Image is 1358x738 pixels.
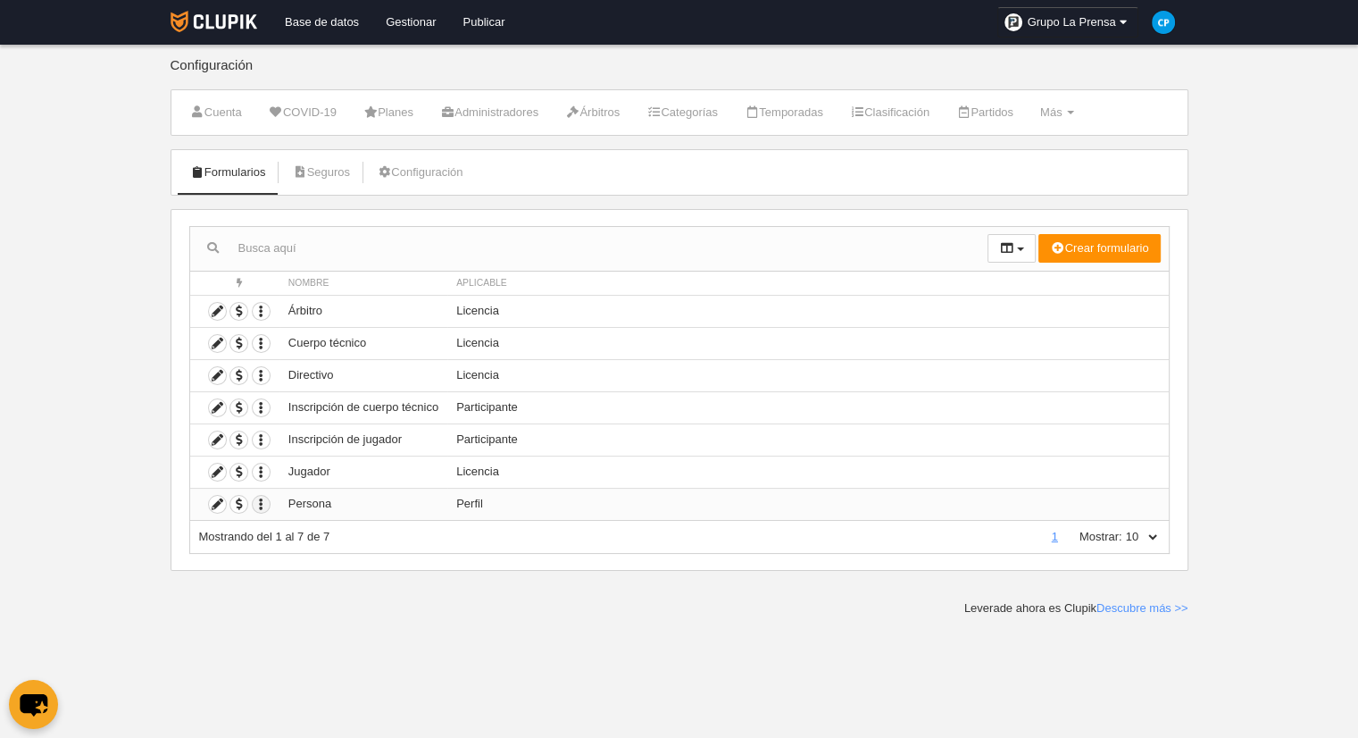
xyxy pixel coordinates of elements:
td: Perfil [447,488,1168,520]
a: Seguros [282,159,360,186]
a: Grupo La Prensa [997,7,1137,38]
span: Aplicable [456,278,507,288]
a: Administradores [430,99,548,126]
a: Partidos [946,99,1023,126]
td: Inscripción de cuerpo técnico [279,391,447,424]
span: Grupo La Prensa [1027,13,1115,31]
a: Temporadas [735,99,833,126]
a: Más [1030,99,1084,126]
td: Árbitro [279,295,447,327]
a: COVID-19 [259,99,346,126]
a: Planes [354,99,423,126]
button: Crear formulario [1038,234,1160,263]
input: Busca aquí [190,235,987,262]
td: Licencia [447,295,1168,327]
a: Clasificación [840,99,939,126]
img: OakgMWVUclks.30x30.jpg [1004,13,1022,31]
td: Licencia [447,327,1168,359]
td: Inscripción de jugador [279,424,447,456]
a: Descubre más >> [1096,601,1188,615]
img: Clupik [171,11,257,32]
img: c2l6ZT0zMHgzMCZmcz05JnRleHQ9Q1AmYmc9MDM5YmU1.png [1152,11,1175,34]
td: Persona [279,488,447,520]
a: Formularios [180,159,276,186]
div: Configuración [171,58,1188,89]
a: Cuenta [180,99,252,126]
label: Mostrar: [1062,529,1122,545]
span: Nombre [288,278,329,288]
div: Leverade ahora es Clupik [964,600,1188,616]
td: Participante [447,424,1168,456]
span: Mostrando del 1 al 7 de 7 [199,530,330,543]
a: 1 [1048,530,1062,543]
a: Categorías [637,99,728,126]
td: Licencia [447,456,1168,488]
td: Jugador [279,456,447,488]
a: Árbitros [555,99,629,126]
td: Cuerpo técnico [279,327,447,359]
span: Más [1040,105,1062,119]
td: Participante [447,391,1168,424]
a: Configuración [367,159,472,186]
button: chat-button [9,680,58,729]
td: Licencia [447,359,1168,391]
td: Directivo [279,359,447,391]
